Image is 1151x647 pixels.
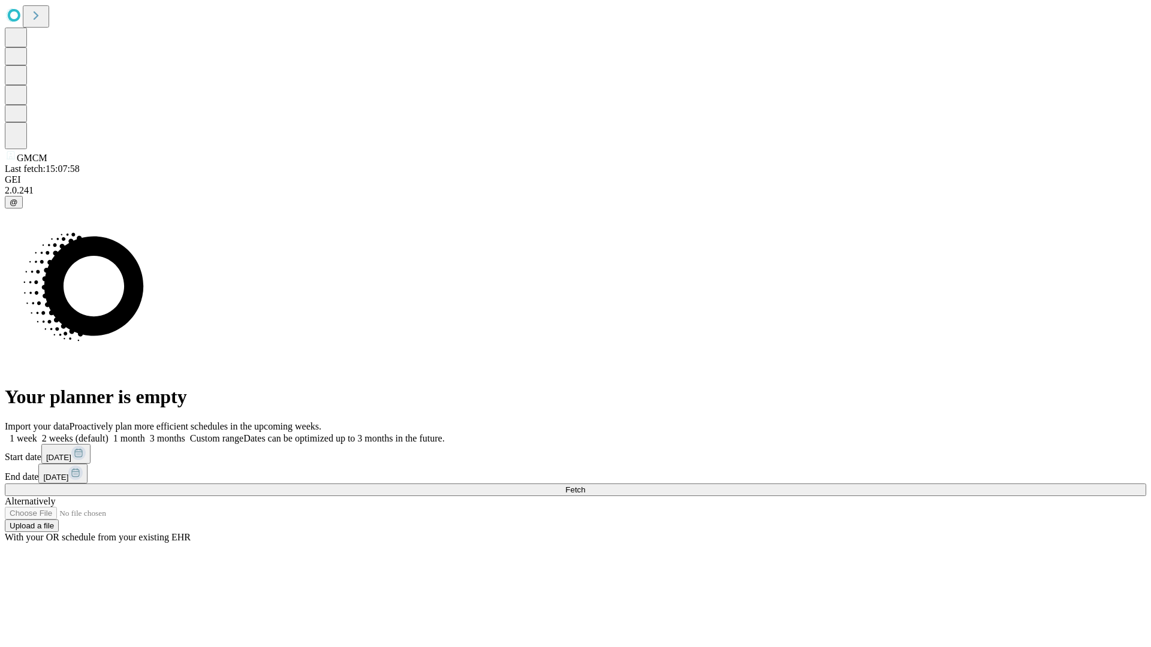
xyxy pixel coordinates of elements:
[5,444,1146,464] div: Start date
[17,153,47,163] span: GMCM
[46,453,71,462] span: [DATE]
[190,433,243,443] span: Custom range
[42,433,109,443] span: 2 weeks (default)
[5,532,191,542] span: With your OR schedule from your existing EHR
[243,433,444,443] span: Dates can be optimized up to 3 months in the future.
[113,433,145,443] span: 1 month
[5,496,55,506] span: Alternatively
[43,473,68,482] span: [DATE]
[10,433,37,443] span: 1 week
[5,519,59,532] button: Upload a file
[70,421,321,431] span: Proactively plan more efficient schedules in the upcoming weeks.
[565,485,585,494] span: Fetch
[5,164,80,174] span: Last fetch: 15:07:58
[38,464,88,483] button: [DATE]
[5,464,1146,483] div: End date
[41,444,91,464] button: [DATE]
[5,421,70,431] span: Import your data
[5,386,1146,408] h1: Your planner is empty
[5,185,1146,196] div: 2.0.241
[10,198,18,207] span: @
[5,174,1146,185] div: GEI
[150,433,185,443] span: 3 months
[5,483,1146,496] button: Fetch
[5,196,23,208] button: @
